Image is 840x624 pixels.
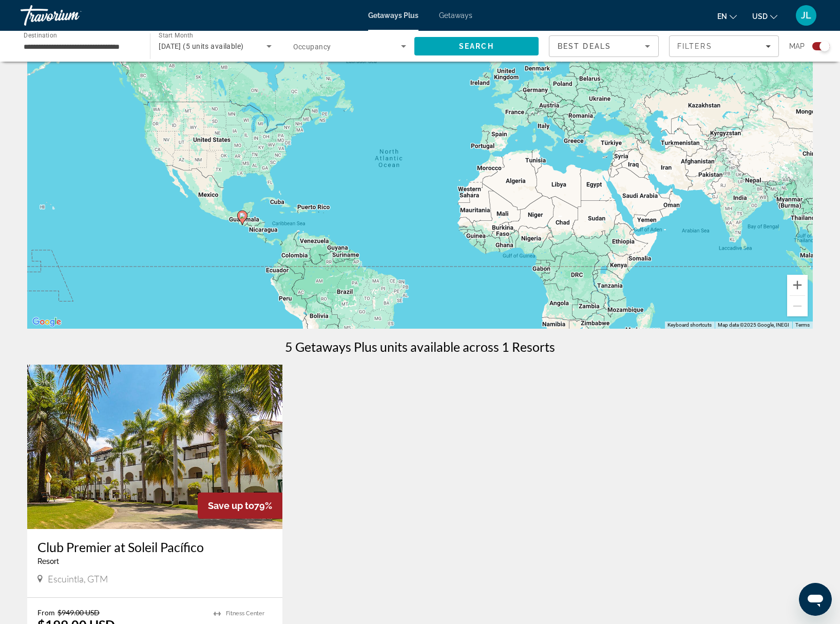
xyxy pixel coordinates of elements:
span: Search [459,42,494,50]
span: $949.00 USD [58,608,100,617]
button: Zoom in [787,275,808,295]
a: Terms (opens in new tab) [795,322,810,328]
a: Travorium [21,2,123,29]
button: Search [414,37,539,55]
input: Select destination [24,41,137,53]
a: Getaways Plus [368,11,418,20]
div: 79% [198,493,282,519]
iframe: Button to launch messaging window [799,583,832,616]
a: Getaways [439,11,472,20]
span: Best Deals [558,42,611,50]
span: From [37,608,55,617]
button: User Menu [793,5,819,26]
span: Occupancy [293,43,331,51]
img: Club Premier at Soleil Pacífico [27,365,282,529]
button: Change currency [752,9,777,24]
span: [DATE] (5 units available) [159,42,243,50]
span: Destination [24,31,57,39]
span: Fitness Center [226,610,264,617]
span: en [717,12,727,21]
span: Map [789,39,805,53]
span: Save up to [208,500,254,511]
a: Club Premier at Soleil Pacífico [37,539,272,555]
span: JL [801,10,811,21]
h1: 5 Getaways Plus units available across 1 Resorts [285,339,555,354]
img: Google [30,315,64,329]
span: Resort [37,557,59,565]
button: Zoom out [787,296,808,316]
span: Filters [677,42,712,50]
span: Escuintla, GTM [48,573,108,584]
span: Map data ©2025 Google, INEGI [718,322,789,328]
a: Open this area in Google Maps (opens a new window) [30,315,64,329]
button: Keyboard shortcuts [667,322,712,329]
button: Filters [669,35,779,57]
span: Start Month [159,32,193,39]
button: Change language [717,9,737,24]
mat-select: Sort by [558,40,650,52]
span: USD [752,12,768,21]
